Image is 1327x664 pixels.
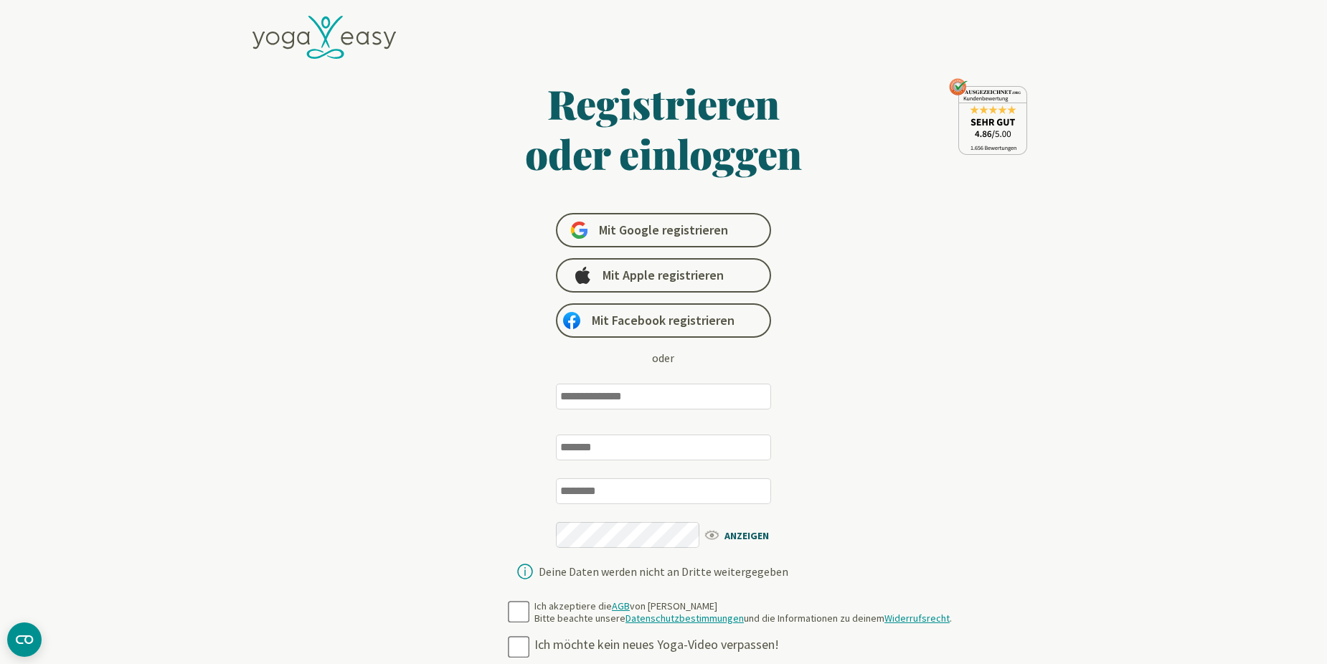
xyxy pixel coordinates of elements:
[599,222,728,239] span: Mit Google registrieren
[652,349,674,366] div: oder
[703,526,785,544] span: ANZEIGEN
[603,267,724,284] span: Mit Apple registrieren
[556,213,771,247] a: Mit Google registrieren
[949,78,1027,155] img: ausgezeichnet_seal.png
[7,622,42,657] button: CMP-Widget öffnen
[612,599,630,612] a: AGB
[884,612,950,625] a: Widerrufsrecht
[592,312,735,329] span: Mit Facebook registrieren
[539,566,788,577] div: Deine Daten werden nicht an Dritte weitergegeben
[556,258,771,293] a: Mit Apple registrieren
[625,612,744,625] a: Datenschutzbestimmungen
[534,600,952,625] div: Ich akzeptiere die von [PERSON_NAME] Bitte beachte unsere und die Informationen zu deinem .
[534,637,959,653] div: Ich möchte kein neues Yoga-Video verpassen!
[386,78,941,179] h1: Registrieren oder einloggen
[556,303,771,338] a: Mit Facebook registrieren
